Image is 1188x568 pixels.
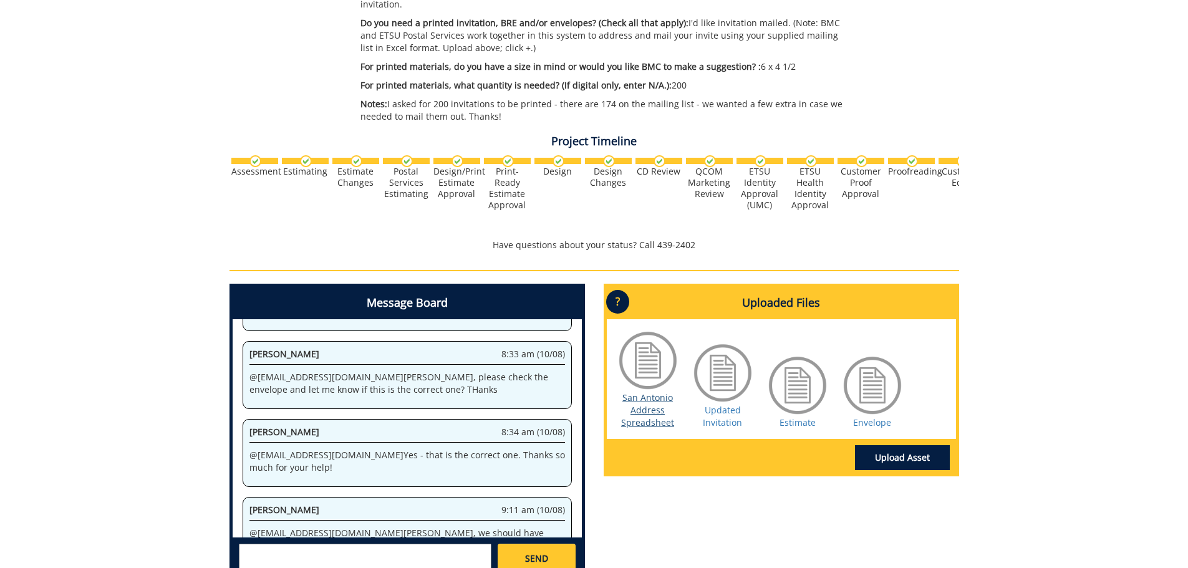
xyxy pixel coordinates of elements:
[360,79,849,92] p: 200
[249,527,565,552] p: @ [EMAIL_ADDRESS][DOMAIN_NAME] [PERSON_NAME], we should have these to you this afternoon.
[780,416,816,428] a: Estimate
[606,290,629,314] p: ?
[249,348,319,360] span: [PERSON_NAME]
[502,155,514,167] img: checkmark
[484,166,531,211] div: Print-Ready Estimate Approval
[957,155,968,167] img: checkmark
[452,155,463,167] img: checkmark
[229,135,959,148] h4: Project Timeline
[607,287,956,319] h4: Uploaded Files
[906,155,918,167] img: checkmark
[231,166,278,177] div: Assessment
[704,155,716,167] img: checkmark
[755,155,766,167] img: checkmark
[360,79,672,91] span: For printed materials, what quantity is needed? (If digital only, enter N/A.):
[703,404,742,428] a: Updated Invitation
[249,426,319,438] span: [PERSON_NAME]
[501,504,565,516] span: 9:11 am (10/08)
[855,445,950,470] a: Upload Asset
[249,371,565,396] p: @ [EMAIL_ADDRESS][DOMAIN_NAME] [PERSON_NAME], please check the envelope and let me know if this i...
[736,166,783,211] div: ETSU Identity Approval (UMC)
[635,166,682,177] div: CD Review
[553,155,564,167] img: checkmark
[525,552,548,565] span: SEND
[249,449,565,474] p: @ [EMAIL_ADDRESS][DOMAIN_NAME] Yes - that is the correct one. Thanks so much for your help!
[360,60,761,72] span: For printed materials, do you have a size in mind or would you like BMC to make a suggestion? :
[787,166,834,211] div: ETSU Health Identity Approval
[229,239,959,251] p: Have questions about your status? Call 439-2402
[332,166,379,188] div: Estimate Changes
[838,166,884,200] div: Customer Proof Approval
[534,166,581,177] div: Design
[360,17,688,29] span: Do you need a printed invitation, BRE and/or envelopes? (Check all that apply):
[888,166,935,177] div: Proofreading
[805,155,817,167] img: checkmark
[585,166,632,188] div: Design Changes
[603,155,615,167] img: checkmark
[939,166,985,188] div: Customer Edits
[282,166,329,177] div: Estimating
[433,166,480,200] div: Design/Print Estimate Approval
[686,166,733,200] div: QCOM Marketing Review
[501,426,565,438] span: 8:34 am (10/08)
[249,504,319,516] span: [PERSON_NAME]
[360,17,849,54] p: I'd like invitation mailed. (Note: BMC and ETSU Postal Services work together in this system to a...
[350,155,362,167] img: checkmark
[233,287,582,319] h4: Message Board
[300,155,312,167] img: checkmark
[401,155,413,167] img: checkmark
[360,60,849,73] p: 6 x 4 1/2
[856,155,867,167] img: checkmark
[383,166,430,200] div: Postal Services Estimating
[853,416,891,428] a: Envelope
[654,155,665,167] img: checkmark
[621,392,674,428] a: San Antonio Address Spreadsheet
[360,98,849,123] p: I asked for 200 invitations to be printed - there are 174 on the mailing list - we wanted a few e...
[501,348,565,360] span: 8:33 am (10/08)
[249,155,261,167] img: checkmark
[360,98,387,110] span: Notes:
